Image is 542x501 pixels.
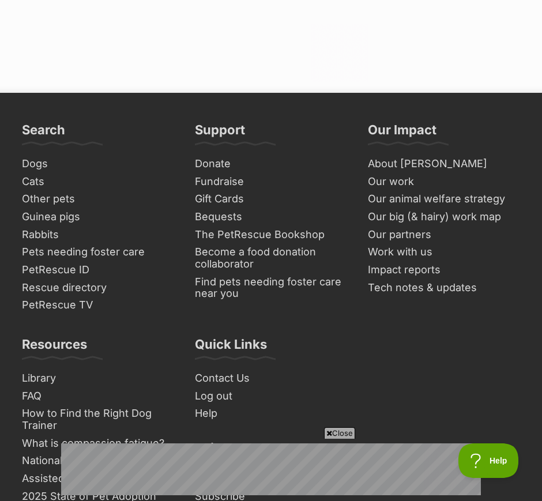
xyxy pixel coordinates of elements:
[363,279,525,297] a: Tech notes & updates
[363,261,525,279] a: Impact reports
[17,435,179,453] a: What is compassion fatigue?
[458,443,519,478] iframe: Help Scout Beacon - Open
[363,155,525,173] a: About [PERSON_NAME]
[17,208,179,226] a: Guinea pigs
[195,336,267,359] h3: Quick Links
[363,208,525,226] a: Our big (& hairy) work map
[190,243,352,273] a: Become a food donation collaborator
[17,387,179,405] a: FAQ
[17,261,179,279] a: PetRescue ID
[363,173,525,191] a: Our work
[363,243,525,261] a: Work with us
[17,155,179,173] a: Dogs
[363,226,525,244] a: Our partners
[190,173,352,191] a: Fundraise
[190,273,352,303] a: Find pets needing foster care near you
[17,470,179,488] a: Assisted Rehoming Program
[190,155,352,173] a: Donate
[17,296,179,314] a: PetRescue TV
[17,243,179,261] a: Pets needing foster care
[195,122,245,145] h3: Support
[17,405,179,434] a: How to Find the Right Dog Trainer
[22,336,87,359] h3: Resources
[17,226,179,244] a: Rabbits
[368,122,436,145] h3: Our Impact
[17,279,179,297] a: Rescue directory
[324,427,355,439] span: Close
[190,226,352,244] a: The PetRescue Bookshop
[190,405,352,423] a: Help
[17,370,179,387] a: Library
[190,387,352,405] a: Log out
[363,190,525,208] a: Our animal welfare strategy
[17,173,179,191] a: Cats
[17,452,179,470] a: National Pet Adoption Month
[190,208,352,226] a: Bequests
[61,443,481,495] iframe: Advertisement
[190,190,352,208] a: Gift Cards
[17,190,179,208] a: Other pets
[190,370,352,387] a: Contact Us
